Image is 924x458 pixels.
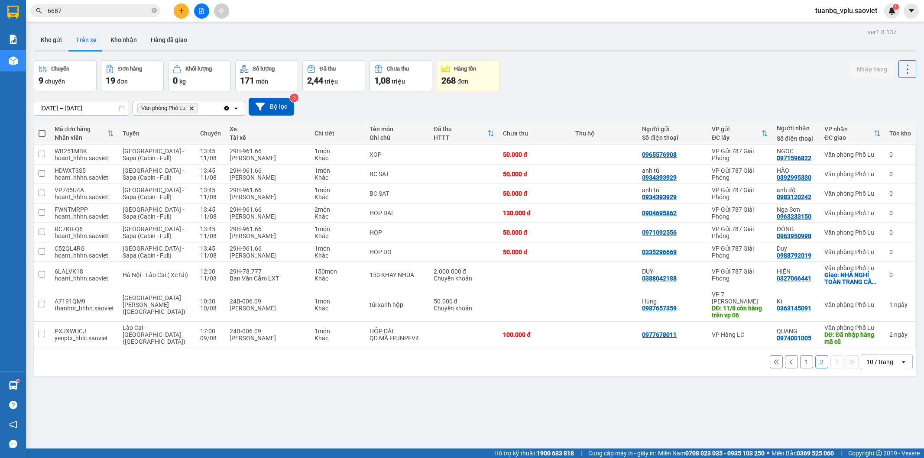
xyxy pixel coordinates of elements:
button: Kho nhận [104,29,144,50]
div: hoant_hhhn.saoviet [55,155,114,161]
div: Khác [314,194,360,200]
div: 29H-961.66 [230,167,306,174]
div: 11/08 [200,252,221,259]
div: HOP DAI [370,210,425,216]
div: VP Gửi 787 Giải Phóng [712,226,768,239]
div: 11/08 [200,275,221,282]
div: ver 1.8.137 [868,27,897,37]
span: [GEOGRAPHIC_DATA] - Sapa (Cabin - Full) [123,245,184,259]
button: Chưa thu1,08 triệu [370,60,432,91]
div: FWNTMRPP [55,206,114,213]
div: yenptx_hhlc.saoviet [55,335,114,342]
div: [PERSON_NAME] [230,232,306,239]
div: Tên món [370,126,425,132]
div: Văn phòng Phố Lu [824,264,881,271]
div: Văn phòng Phố Lu [824,229,881,236]
button: 1 [800,355,813,368]
div: Chuyến [200,130,221,137]
div: PXJXWUCJ [55,328,114,335]
div: DĐ: Đã nhập hàng mã cũ [824,331,881,345]
div: anh độ [777,187,816,194]
button: 2 [815,355,828,368]
div: 0934393929 [642,174,677,181]
input: Selected Văn phòng Phố Lu. [200,104,201,113]
div: hoant_hhhn.saoviet [55,275,114,282]
div: HOP DO [370,248,425,255]
div: 2 [889,331,911,338]
div: Tồn kho [889,130,911,137]
div: HỘP DÀI [370,328,425,335]
div: Đã thu [434,126,488,132]
div: Chuyến [51,66,69,72]
div: Tuyến [123,130,192,137]
span: aim [218,8,224,14]
button: Đơn hàng19đơn [101,60,164,91]
span: Hỗ trợ kỹ thuật: [494,448,574,458]
span: tuanbq_vplu.saoviet [808,5,884,16]
div: 0335296669 [642,248,677,255]
div: Nhân viên [55,134,107,141]
div: Văn phòng Phố Lu [824,190,881,197]
th: Toggle SortBy [429,122,499,145]
div: HDWXT3S5 [55,167,114,174]
span: ngày [894,331,908,338]
div: 09/08 [200,335,221,342]
span: close-circle [152,7,157,15]
div: Tài xế [230,134,306,141]
div: Khác [314,213,360,220]
svg: open [900,358,907,365]
button: Bộ lọc [249,98,294,116]
div: anh tú [642,187,703,194]
span: triệu [392,78,405,85]
div: 11/08 [200,213,221,220]
span: copyright [876,450,882,456]
div: 50.000 đ [503,190,567,197]
span: [GEOGRAPHIC_DATA] - Sapa (Cabin - Full) [123,226,184,239]
span: Miền Nam [658,448,765,458]
div: 1 món [314,148,360,155]
div: Đơn hàng [118,66,142,72]
div: 10 / trang [866,358,893,366]
div: Số điện thoại [642,134,703,141]
div: Khác [314,232,360,239]
div: 50.000 đ [503,171,567,177]
span: [GEOGRAPHIC_DATA] - [PERSON_NAME] ([GEOGRAPHIC_DATA]) [123,294,185,315]
span: caret-down [908,7,915,15]
div: 1 món [314,226,360,232]
div: VP Gửi 787 Giải Phóng [712,245,768,259]
div: Khác [314,275,360,282]
sup: 1 [893,4,899,10]
div: C52QL4RG [55,245,114,252]
div: Khác [314,155,360,161]
div: DUY [642,268,703,275]
div: 100.000 đ [503,331,567,338]
div: HTTT [434,134,488,141]
button: Số lượng171món [235,60,298,91]
div: 150 món [314,268,360,275]
div: 1 món [314,167,360,174]
img: icon-new-feature [888,7,896,15]
div: 50.000 đ [434,298,495,305]
div: Ghi chú [370,134,425,141]
button: Chuyến9chuyến [34,60,97,91]
div: 29H-78.777 [230,268,306,275]
span: 19 [106,75,115,86]
button: aim [214,3,229,19]
div: hoant_hhhn.saoviet [55,213,114,220]
button: plus [174,3,189,19]
th: Toggle SortBy [820,122,885,145]
span: Hà Nội - Lào Cai ( Xe tải) [123,271,188,278]
button: Hàng tồn268đơn [437,60,499,91]
div: 2.000.000 đ [434,268,495,275]
div: 0 [889,151,911,158]
div: Kt [777,298,816,305]
strong: 0369 525 060 [797,450,834,457]
div: 13:45 [200,245,221,252]
div: [PERSON_NAME] [230,155,306,161]
div: 11/08 [200,232,221,239]
div: 12:00 [200,268,221,275]
div: 0388042188 [642,275,677,282]
div: Đã thu [320,66,336,72]
div: ĐÔNG [777,226,816,232]
div: Hùng [642,298,703,305]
